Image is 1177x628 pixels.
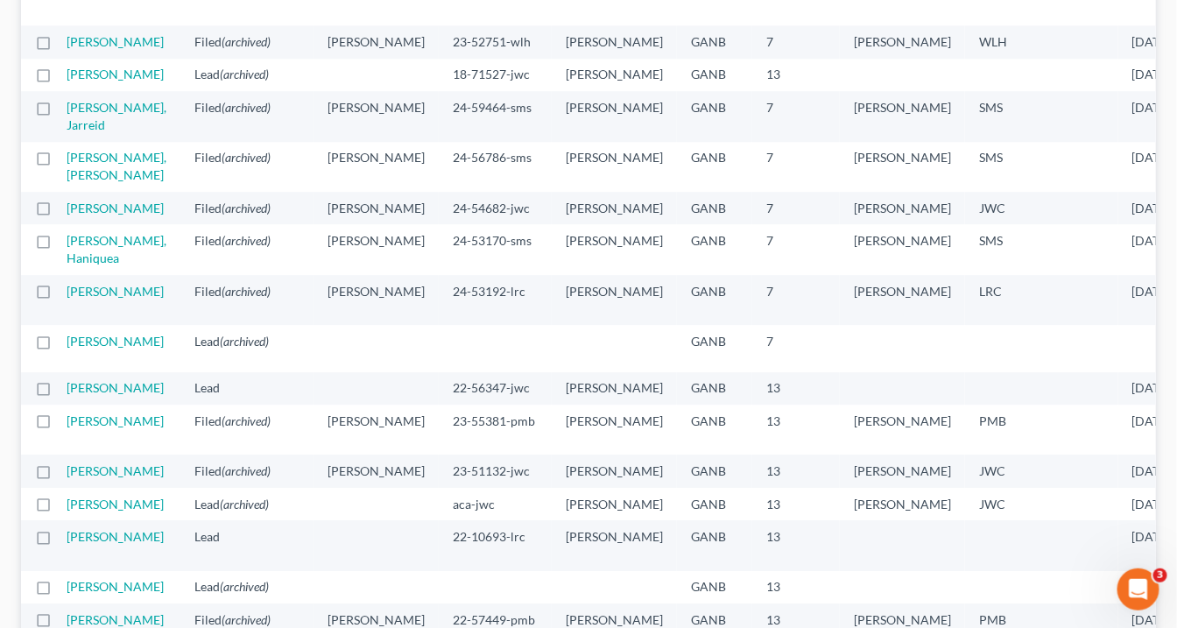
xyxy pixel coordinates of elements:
td: [PERSON_NAME] [552,224,677,274]
td: 7 [752,275,840,325]
span: (archived) [222,284,271,299]
a: [PERSON_NAME] [67,201,164,215]
td: GANB [677,372,752,405]
a: [PERSON_NAME] [67,34,164,49]
td: [PERSON_NAME] [840,455,965,487]
td: 24-53170-sms [439,224,552,274]
td: Lead [180,571,314,603]
td: [PERSON_NAME] [552,520,677,570]
td: 23-51132-jwc [439,455,552,487]
td: 13 [752,520,840,570]
span: (archived) [220,497,269,512]
td: [PERSON_NAME] [552,488,677,520]
iframe: Intercom live chat [1117,568,1159,610]
td: 13 [752,455,840,487]
span: (archived) [220,67,269,81]
td: [PERSON_NAME] [840,142,965,192]
td: [PERSON_NAME] [552,372,677,405]
td: [PERSON_NAME] [552,59,677,91]
td: Lead [180,372,314,405]
td: 13 [752,372,840,405]
td: Lead [180,325,314,371]
td: JWC [965,488,1118,520]
td: 24-56786-sms [439,142,552,192]
td: Filed [180,455,314,487]
td: [PERSON_NAME] [552,25,677,58]
td: GANB [677,91,752,141]
td: 24-54682-jwc [439,192,552,224]
td: [PERSON_NAME] [552,91,677,141]
td: PMB [965,405,1118,455]
td: [PERSON_NAME] [552,192,677,224]
td: LRC [965,275,1118,325]
td: Filed [180,192,314,224]
a: [PERSON_NAME] [67,380,164,395]
td: 13 [752,488,840,520]
td: [PERSON_NAME] [552,142,677,192]
td: [PERSON_NAME] [314,224,439,274]
a: [PERSON_NAME] [67,413,164,428]
td: GANB [677,325,752,371]
a: [PERSON_NAME] [67,67,164,81]
td: Lead [180,488,314,520]
a: [PERSON_NAME] [67,463,164,478]
td: [PERSON_NAME] [314,91,439,141]
td: Filed [180,224,314,274]
td: GANB [677,192,752,224]
td: Filed [180,91,314,141]
span: (archived) [222,100,271,115]
a: [PERSON_NAME] [67,579,164,594]
td: 22-56347-jwc [439,372,552,405]
td: 22-10693-lrc [439,520,552,570]
a: [PERSON_NAME], Haniquea [67,233,166,265]
a: [PERSON_NAME] [67,612,164,627]
td: 24-59464-sms [439,91,552,141]
td: 24-53192-lrc [439,275,552,325]
td: GANB [677,275,752,325]
td: Lead [180,520,314,570]
td: 23-52751-wlh [439,25,552,58]
a: [PERSON_NAME], Jarreid [67,100,166,132]
td: GANB [677,59,752,91]
td: GANB [677,405,752,455]
td: 13 [752,59,840,91]
td: [PERSON_NAME] [552,275,677,325]
td: [PERSON_NAME] [314,25,439,58]
td: Filed [180,275,314,325]
td: [PERSON_NAME] [552,455,677,487]
a: [PERSON_NAME] [67,334,164,349]
span: (archived) [220,579,269,594]
a: [PERSON_NAME] [67,529,164,544]
td: 7 [752,325,840,371]
td: 7 [752,192,840,224]
td: [PERSON_NAME] [314,192,439,224]
td: [PERSON_NAME] [314,142,439,192]
td: [PERSON_NAME] [314,275,439,325]
td: GANB [677,224,752,274]
td: [PERSON_NAME] [840,91,965,141]
span: (archived) [220,334,269,349]
span: (archived) [222,34,271,49]
td: 18-71527-jwc [439,59,552,91]
td: 7 [752,142,840,192]
span: (archived) [222,612,271,627]
a: [PERSON_NAME] [67,284,164,299]
td: GANB [677,455,752,487]
td: SMS [965,142,1118,192]
span: (archived) [222,413,271,428]
td: [PERSON_NAME] [840,224,965,274]
td: WLH [965,25,1118,58]
td: [PERSON_NAME] [840,405,965,455]
td: [PERSON_NAME] [552,405,677,455]
td: GANB [677,142,752,192]
td: [PERSON_NAME] [314,455,439,487]
td: [PERSON_NAME] [840,25,965,58]
td: GANB [677,571,752,603]
td: [PERSON_NAME] [314,405,439,455]
td: 13 [752,571,840,603]
td: JWC [965,455,1118,487]
a: [PERSON_NAME], [PERSON_NAME] [67,150,166,182]
td: 23-55381-pmb [439,405,552,455]
td: [PERSON_NAME] [840,275,965,325]
td: 13 [752,405,840,455]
